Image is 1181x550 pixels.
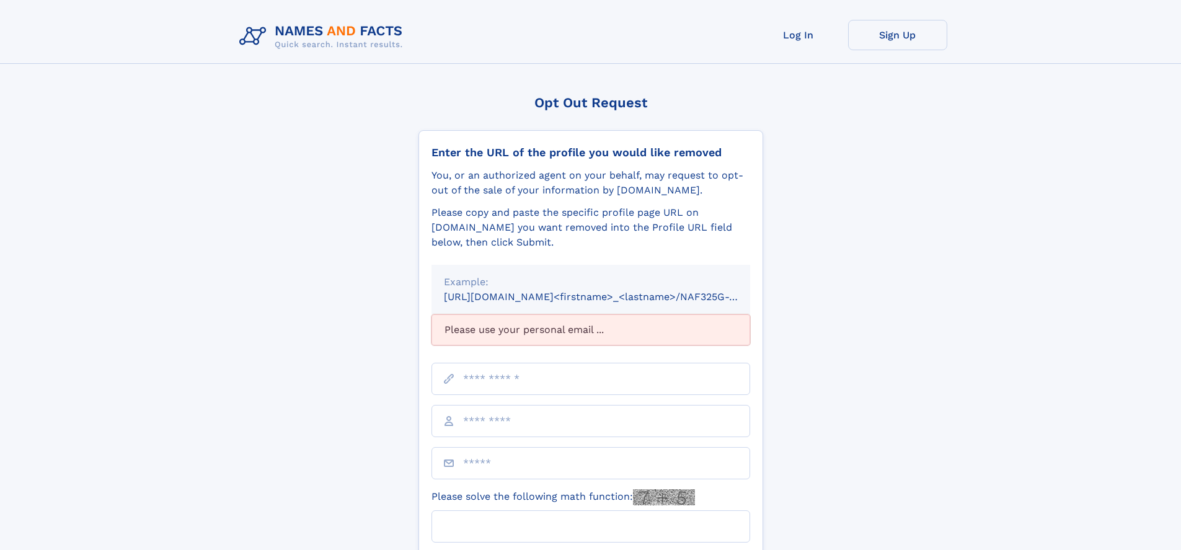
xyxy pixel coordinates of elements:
div: Opt Out Request [418,95,763,110]
small: [URL][DOMAIN_NAME]<firstname>_<lastname>/NAF325G-xxxxxxxx [444,291,774,303]
a: Sign Up [848,20,947,50]
img: Logo Names and Facts [234,20,413,53]
label: Please solve the following math function: [431,489,695,505]
div: Example: [444,275,738,290]
div: Enter the URL of the profile you would like removed [431,146,750,159]
a: Log In [749,20,848,50]
div: Please use your personal email ... [431,314,750,345]
div: Please copy and paste the specific profile page URL on [DOMAIN_NAME] you want removed into the Pr... [431,205,750,250]
div: You, or an authorized agent on your behalf, may request to opt-out of the sale of your informatio... [431,168,750,198]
